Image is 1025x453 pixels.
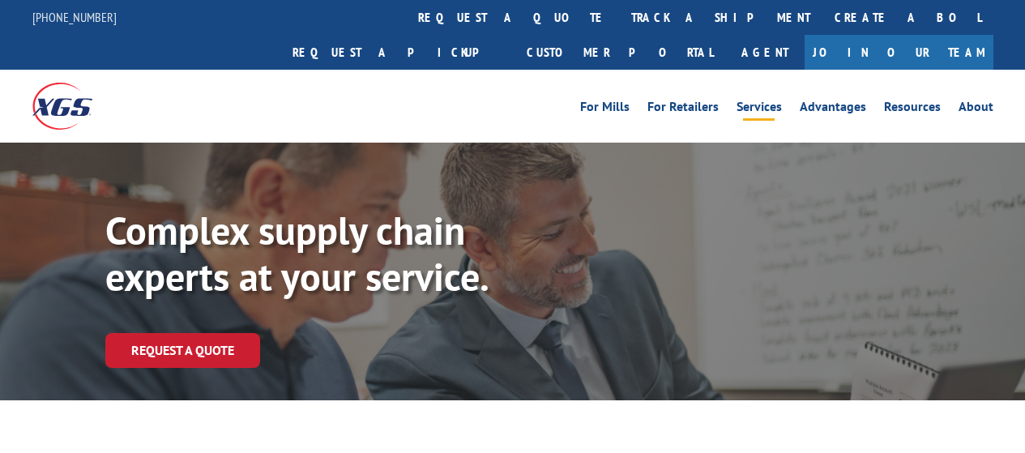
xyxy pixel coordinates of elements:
[737,100,782,118] a: Services
[725,35,805,70] a: Agent
[800,100,866,118] a: Advantages
[959,100,993,118] a: About
[515,35,725,70] a: Customer Portal
[647,100,719,118] a: For Retailers
[105,207,592,301] p: Complex supply chain experts at your service.
[32,9,117,25] a: [PHONE_NUMBER]
[105,333,260,368] a: Request a Quote
[580,100,630,118] a: For Mills
[280,35,515,70] a: Request a pickup
[805,35,993,70] a: Join Our Team
[884,100,941,118] a: Resources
